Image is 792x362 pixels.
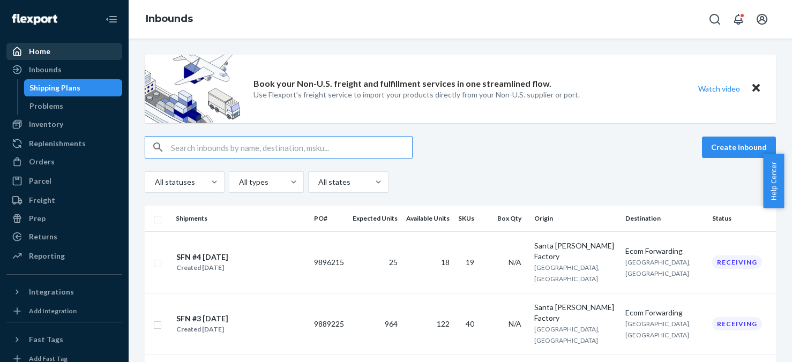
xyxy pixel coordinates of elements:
[712,317,762,330] div: Receiving
[6,192,122,209] a: Freight
[437,319,450,328] span: 122
[625,246,704,257] div: Ecom Forwarding
[29,46,50,57] div: Home
[29,119,63,130] div: Inventory
[101,9,122,30] button: Close Navigation
[29,82,80,93] div: Shipping Plans
[454,206,483,231] th: SKUs
[29,101,63,111] div: Problems
[509,258,521,267] span: N/A
[483,206,530,231] th: Box Qty
[6,228,122,245] a: Returns
[29,176,51,186] div: Parcel
[24,79,123,96] a: Shipping Plans
[6,172,122,190] a: Parcel
[171,137,412,158] input: Search inbounds by name, destination, msku...
[530,206,621,231] th: Origin
[238,177,239,187] input: All types
[6,153,122,170] a: Orders
[625,320,691,339] span: [GEOGRAPHIC_DATA], [GEOGRAPHIC_DATA]
[691,81,747,96] button: Watch video
[29,334,63,345] div: Fast Tags
[6,210,122,227] a: Prep
[402,206,454,231] th: Available Units
[534,325,600,344] span: [GEOGRAPHIC_DATA], [GEOGRAPHIC_DATA]
[176,324,228,335] div: Created [DATE]
[348,206,402,231] th: Expected Units
[317,177,318,187] input: All states
[625,258,691,277] span: [GEOGRAPHIC_DATA], [GEOGRAPHIC_DATA]
[29,286,74,297] div: Integrations
[6,331,122,348] button: Fast Tags
[6,116,122,133] a: Inventory
[176,313,228,324] div: SFN #3 [DATE]
[137,4,201,35] ol: breadcrumbs
[534,263,600,283] span: [GEOGRAPHIC_DATA], [GEOGRAPHIC_DATA]
[749,81,763,96] button: Close
[6,43,122,60] a: Home
[176,262,228,273] div: Created [DATE]
[310,206,348,231] th: PO#
[621,206,708,231] th: Destination
[154,177,155,187] input: All statuses
[763,154,784,208] button: Help Center
[625,307,704,318] div: Ecom Forwarding
[534,240,617,262] div: Santa [PERSON_NAME] Factory
[702,137,776,158] button: Create inbound
[171,206,310,231] th: Shipments
[6,61,122,78] a: Inbounds
[29,213,46,224] div: Prep
[146,13,193,25] a: Inbounds
[6,247,122,265] a: Reporting
[29,251,65,261] div: Reporting
[24,97,123,115] a: Problems
[29,231,57,242] div: Returns
[708,206,776,231] th: Status
[704,9,726,30] button: Open Search Box
[310,231,348,293] td: 9896215
[253,89,580,100] p: Use Flexport’s freight service to import your products directly from your Non-U.S. supplier or port.
[29,306,77,315] div: Add Integration
[310,293,348,355] td: 9889225
[712,255,762,269] div: Receiving
[6,305,122,318] a: Add Integration
[728,9,749,30] button: Open notifications
[253,78,551,90] p: Book your Non-U.S. freight and fulfillment services in one streamlined flow.
[29,138,86,149] div: Replenishments
[6,135,122,152] a: Replenishments
[389,258,398,267] span: 25
[176,252,228,262] div: SFN #4 [DATE]
[12,14,57,25] img: Flexport logo
[466,258,474,267] span: 19
[385,319,398,328] span: 964
[466,319,474,328] span: 40
[509,319,521,328] span: N/A
[534,302,617,323] div: Santa [PERSON_NAME] Factory
[29,195,55,206] div: Freight
[29,156,55,167] div: Orders
[6,283,122,300] button: Integrations
[751,9,773,30] button: Open account menu
[29,64,62,75] div: Inbounds
[441,258,450,267] span: 18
